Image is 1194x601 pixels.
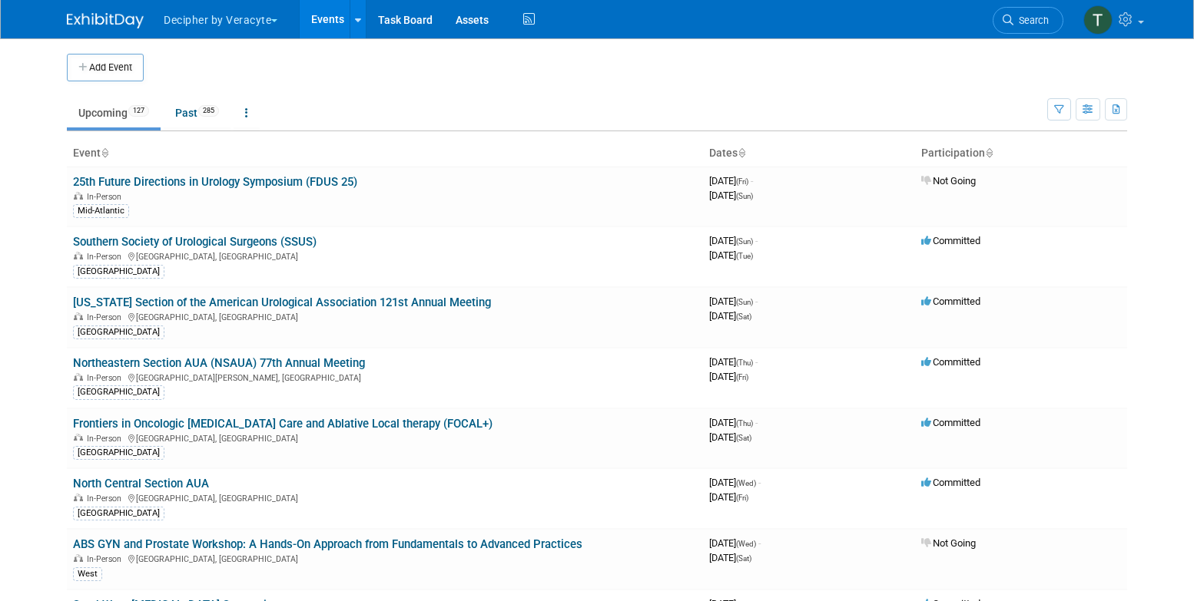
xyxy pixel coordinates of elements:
[74,252,83,259] img: In-Person Event
[736,252,753,260] span: (Tue)
[921,356,980,368] span: Committed
[915,140,1127,167] th: Participation
[74,434,83,441] img: In-Person Event
[736,479,756,487] span: (Wed)
[755,356,758,368] span: -
[128,105,149,117] span: 127
[74,494,83,501] img: In-Person Event
[709,235,758,246] span: [DATE]
[87,554,126,564] span: In-Person
[67,13,144,28] img: ExhibitDay
[736,373,748,381] span: (Fri)
[73,417,493,431] a: Frontiers in Oncologic [MEDICAL_DATA] Care and Ablative Local therapy (FOCAL+)
[73,537,582,551] a: ABS GYN and Prostate Workshop: A Hands-On Approach from Fundamentals to Advanced Practices
[755,417,758,428] span: -
[73,385,164,399] div: [GEOGRAPHIC_DATA]
[198,105,219,117] span: 285
[758,477,761,488] span: -
[709,356,758,368] span: [DATE]
[709,477,761,488] span: [DATE]
[709,537,761,549] span: [DATE]
[74,373,83,381] img: In-Person Event
[709,249,753,261] span: [DATE]
[736,540,756,548] span: (Wed)
[1013,15,1049,26] span: Search
[87,312,126,322] span: In-Person
[709,417,758,428] span: [DATE]
[921,296,980,307] span: Committed
[755,296,758,307] span: -
[101,147,108,159] a: Sort by Event Name
[736,434,751,442] span: (Sat)
[67,54,144,81] button: Add Event
[703,140,915,167] th: Dates
[758,537,761,549] span: -
[67,140,703,167] th: Event
[736,312,751,321] span: (Sat)
[709,431,751,443] span: [DATE]
[709,296,758,307] span: [DATE]
[73,552,697,564] div: [GEOGRAPHIC_DATA], [GEOGRAPHIC_DATA]
[709,190,753,201] span: [DATE]
[87,434,126,444] span: In-Person
[73,491,697,504] div: [GEOGRAPHIC_DATA], [GEOGRAPHIC_DATA]
[73,249,697,262] div: [GEOGRAPHIC_DATA], [GEOGRAPHIC_DATA]
[73,371,697,383] div: [GEOGRAPHIC_DATA][PERSON_NAME], [GEOGRAPHIC_DATA]
[993,7,1063,34] a: Search
[87,192,126,202] span: In-Person
[751,175,753,187] span: -
[736,358,753,367] span: (Thu)
[74,554,83,562] img: In-Person Event
[755,235,758,246] span: -
[73,325,164,339] div: [GEOGRAPHIC_DATA]
[921,235,980,246] span: Committed
[87,373,126,383] span: In-Person
[73,446,164,460] div: [GEOGRAPHIC_DATA]
[736,237,753,246] span: (Sun)
[87,252,126,262] span: In-Person
[921,417,980,428] span: Committed
[73,296,491,309] a: [US_STATE] Section of the American Urological Association 121st Annual Meeting
[736,177,748,186] span: (Fri)
[736,298,753,306] span: (Sun)
[73,175,357,189] a: 25th Future Directions in Urology Symposium (FDUS 25)
[73,265,164,279] div: [GEOGRAPHIC_DATA]
[736,494,748,502] span: (Fri)
[73,431,697,444] div: [GEOGRAPHIC_DATA], [GEOGRAPHIC_DATA]
[73,356,365,370] a: Northeastern Section AUA (NSAUA) 77th Annual Meeting
[73,204,129,218] div: Mid-Atlantic
[73,477,209,490] a: North Central Section AUA
[74,312,83,320] img: In-Person Event
[73,507,164,520] div: [GEOGRAPHIC_DATA]
[736,419,753,428] span: (Thu)
[921,537,976,549] span: Not Going
[736,554,751,563] span: (Sat)
[67,98,161,127] a: Upcoming127
[709,491,748,503] span: [DATE]
[736,192,753,200] span: (Sun)
[738,147,745,159] a: Sort by Start Date
[921,477,980,488] span: Committed
[709,310,751,322] span: [DATE]
[73,567,102,581] div: West
[73,310,697,322] div: [GEOGRAPHIC_DATA], [GEOGRAPHIC_DATA]
[87,494,126,504] span: In-Person
[709,175,753,187] span: [DATE]
[709,371,748,382] span: [DATE]
[73,235,317,249] a: Southern Society of Urological Surgeons (SSUS)
[709,552,751,563] span: [DATE]
[1083,5,1113,35] img: Tony Alvarado
[164,98,231,127] a: Past285
[985,147,993,159] a: Sort by Participation Type
[74,192,83,200] img: In-Person Event
[921,175,976,187] span: Not Going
